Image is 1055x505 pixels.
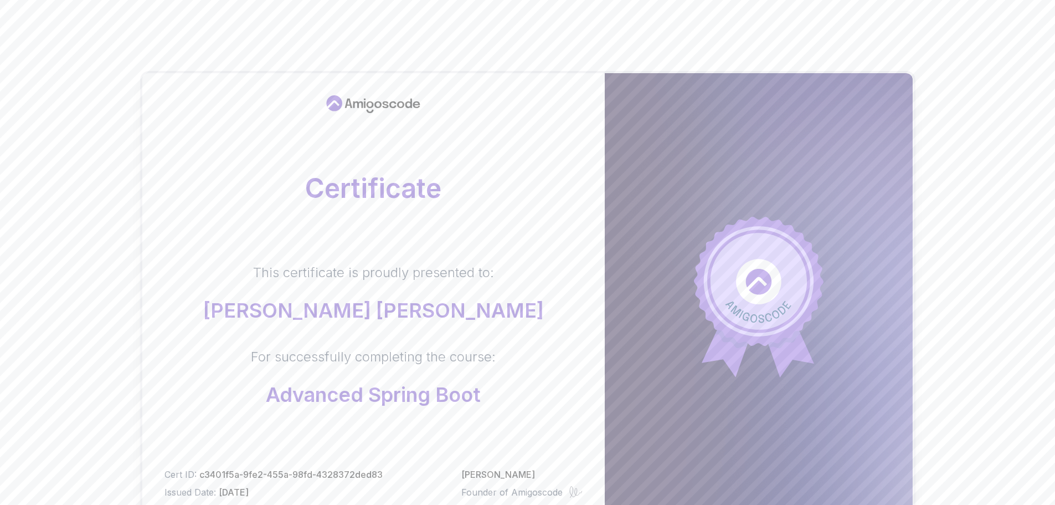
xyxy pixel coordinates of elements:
[164,175,583,202] h2: Certificate
[199,469,383,480] span: c3401f5a-9fe2-455a-98fd-4328372ded83
[461,468,583,481] p: [PERSON_NAME]
[251,384,496,406] p: Advanced Spring Boot
[203,299,544,322] p: [PERSON_NAME] [PERSON_NAME]
[251,348,496,366] p: For successfully completing the course:
[219,487,249,498] span: [DATE]
[164,486,383,499] p: Issued Date:
[461,486,563,499] p: Founder of Amigoscode
[203,264,544,282] p: This certificate is proudly presented to:
[164,468,383,481] p: Cert ID:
